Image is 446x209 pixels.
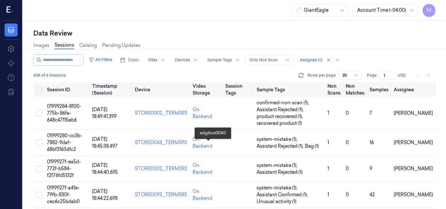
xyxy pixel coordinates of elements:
[132,82,190,97] th: Device
[327,166,329,172] span: 1
[367,82,391,97] th: Samples
[257,136,299,143] span: system-mistake (1) ,
[327,110,329,116] span: 1
[47,185,80,204] span: 0199927f-a41e-79fb-830f-cec6c25bdab0
[128,57,139,63] span: Dates
[36,140,42,146] button: Select row
[193,188,220,202] div: On Backend
[36,110,42,116] button: Select row
[135,191,187,198] div: STORE0093_TERM383
[257,162,299,169] span: system-mistake (1) ,
[257,106,305,113] span: Assistant Rejected (1) ,
[135,165,187,172] div: STORE0002_TERM392
[47,133,82,152] span: 01999280-cc3b-7882-9daf-68bf3163dfc2
[257,113,304,120] span: product recovered (1) ,
[193,136,220,150] div: On Backend
[370,110,372,116] span: 7
[346,166,349,172] span: 0
[33,29,436,38] div: Data Review
[223,82,254,97] th: Session Tags
[92,107,117,119] span: [DATE] 18:49:41.399
[36,166,42,172] button: Select row
[135,110,187,117] div: STORE0002_TERM393
[413,71,433,80] nav: pagination
[102,42,140,49] a: Pending Updates
[346,192,349,198] span: 0
[370,192,375,198] span: 42
[346,140,349,145] span: 0
[92,162,118,175] span: [DATE] 18:44:40.695
[398,72,408,78] span: of 22
[118,55,142,65] button: Dates
[346,110,349,116] span: 0
[44,82,89,97] th: Session ID
[394,110,433,116] span: [PERSON_NAME]
[33,72,66,78] span: 438 of 6 Sessions
[79,42,97,49] a: Catalog
[47,159,81,178] span: 0199927f-ea5d-772f-b584-f2f76fd5132f
[370,140,374,145] span: 16
[325,82,343,97] th: Non Scans
[327,140,329,145] span: 1
[422,4,436,17] button: M
[394,192,433,198] span: [PERSON_NAME]
[257,120,302,127] span: recovered product (1)
[257,143,305,150] span: Assistant Rejected (1) ,
[92,136,118,149] span: [DATE] 18:45:38.497
[257,185,299,191] span: system-mistake (1) ,
[327,192,329,198] span: 1
[193,106,220,120] div: On Backend
[254,82,325,97] th: Sample Tags
[190,82,223,97] th: Video Storage
[394,166,433,172] span: [PERSON_NAME]
[36,86,42,93] button: Select all
[36,192,42,198] button: Select row
[394,140,433,145] span: [PERSON_NAME]
[257,99,310,106] span: confirmed-non-scan (1) ,
[86,54,115,65] button: All Filters
[89,82,132,97] th: Timestamp (Session)
[135,139,187,146] div: STORE0043_TERM393
[257,191,309,198] span: Assistant Confirmed (1) ,
[367,72,377,78] span: Page
[33,42,49,49] a: Images
[424,71,433,80] button: Go to next page
[257,198,296,205] span: Unusual activity (1)
[47,103,81,123] span: 01999284-8100-775b-86fe-648c47115eb6
[308,72,336,78] p: Rows per page
[370,166,372,172] span: 9
[257,169,303,176] span: Assistant Rejected (1)
[343,82,367,97] th: Non Matches
[391,82,436,97] th: Assignee
[305,143,319,150] span: Bag (1)
[193,162,220,176] div: On Backend
[55,42,74,49] a: Sessions
[92,188,118,201] span: [DATE] 18:44:22.698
